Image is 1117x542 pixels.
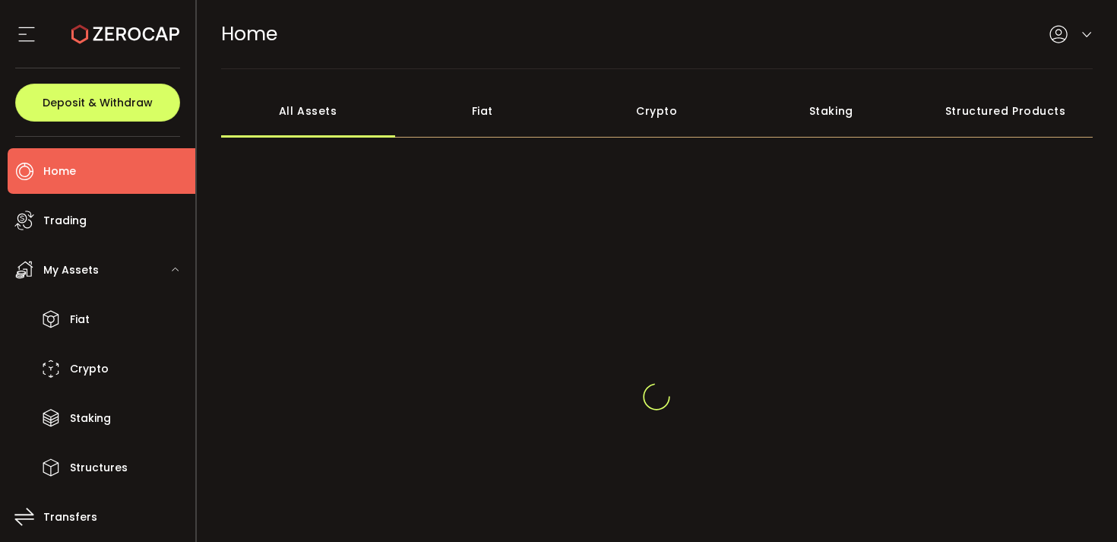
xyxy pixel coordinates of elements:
span: Fiat [70,309,90,331]
div: Staking [744,84,919,138]
span: Structures [70,457,128,479]
span: My Assets [43,259,99,281]
span: Trading [43,210,87,232]
span: Crypto [70,358,109,380]
div: Crypto [570,84,745,138]
div: Structured Products [919,84,1093,138]
span: Home [43,160,76,182]
div: Fiat [395,84,570,138]
button: Deposit & Withdraw [15,84,180,122]
div: All Assets [221,84,396,138]
span: Transfers [43,506,97,528]
span: Deposit & Withdraw [43,97,153,108]
span: Home [221,21,277,47]
span: Staking [70,407,111,429]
